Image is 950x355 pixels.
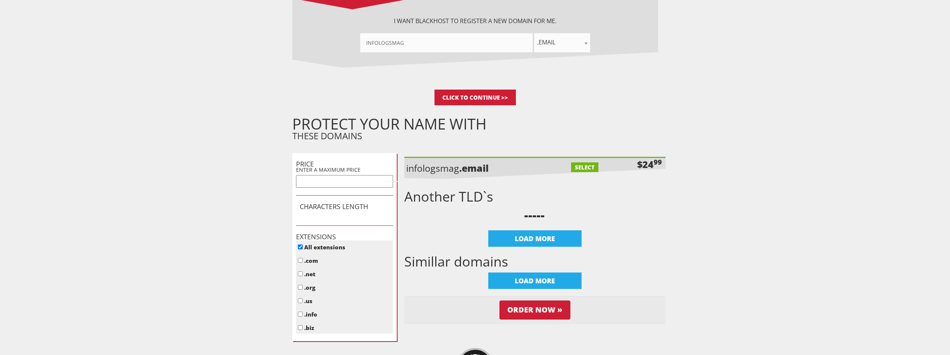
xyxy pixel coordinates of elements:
[404,254,666,269] h1: Simillar domains
[296,233,393,241] h1: EXTENSIONS
[304,243,345,251] label: All extensions
[404,189,666,204] h1: Another TLD`s
[292,17,658,52] div: I want BlackHOST to register a new domain for me.
[488,273,582,289] div: LOAD MORE
[296,166,393,173] p: ENTER A MAXIMUM PRICE
[488,230,582,247] div: LOAD MORE
[499,300,570,320] input: Order Now »
[292,118,666,130] h1: PROTECT YOUR NAME WITH
[304,311,317,318] label: .info
[406,162,537,174] p: infologsmag
[434,90,516,105] input: Click to Continue >>
[292,118,666,142] div: THESE DOMAINS
[534,37,590,47] span: .email
[571,162,598,172] label: SELECT
[300,203,389,211] h1: CHARACTERS LENGTH
[459,162,489,174] b: .email
[304,297,312,305] label: .us
[654,157,662,166] sup: 99
[304,324,314,331] label: .biz
[304,270,315,278] label: .net
[534,33,590,52] span: .email
[304,284,315,291] label: .org
[304,257,318,264] label: .com
[637,158,662,171] div: $24
[296,161,393,168] h1: PRICE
